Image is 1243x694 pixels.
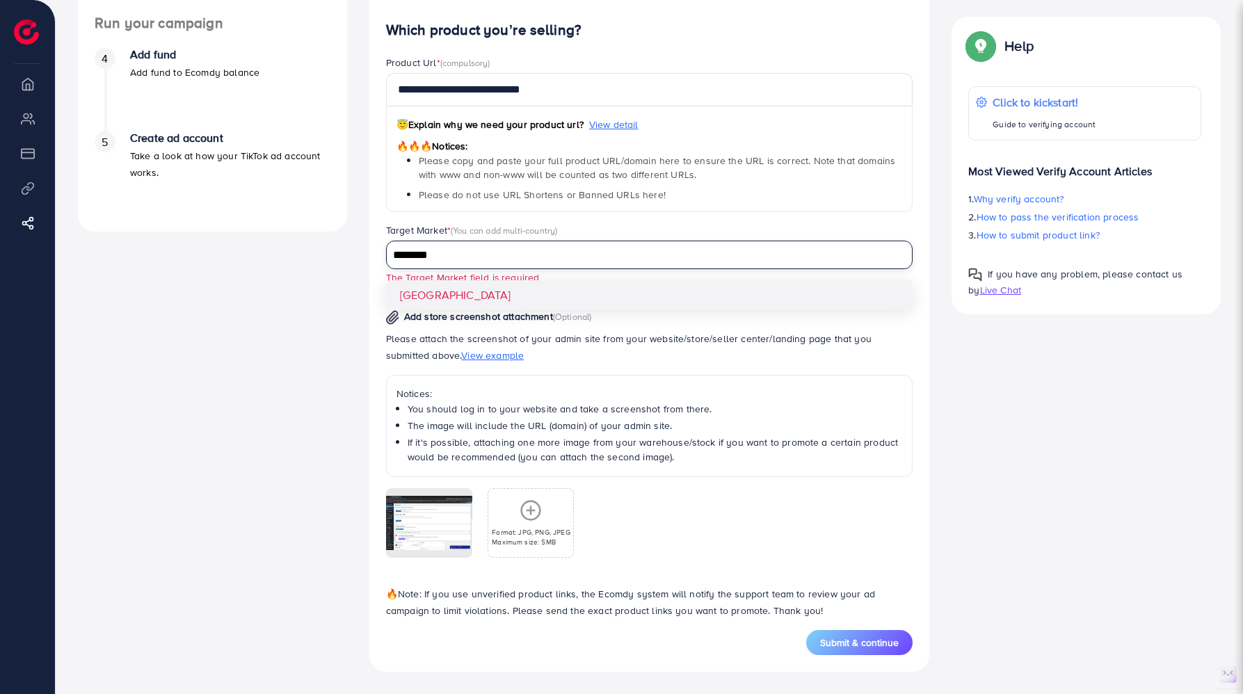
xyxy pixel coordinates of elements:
[386,241,913,269] div: Search for option
[130,147,330,181] p: Take a look at how your TikTok ad account works.
[440,56,490,69] span: (compulsory)
[386,223,558,237] label: Target Market
[993,116,1096,133] p: Guide to verifying account
[993,94,1096,111] p: Click to kickstart!
[14,19,39,45] img: logo
[968,227,1201,243] p: 3.
[386,587,398,601] span: 🔥
[386,280,913,310] li: [GEOGRAPHIC_DATA]
[78,15,347,32] h4: Run your campaign
[553,310,592,323] span: (Optional)
[461,348,524,362] span: View example
[968,191,1201,207] p: 1.
[492,527,570,537] p: Format: JPG, PNG, JPEG
[408,419,903,433] li: The image will include the URL (domain) of your admin site.
[388,245,895,266] input: Search for option
[977,210,1139,224] span: How to pass the verification process
[130,64,259,81] p: Add fund to Ecomdy balance
[968,209,1201,225] p: 2.
[396,139,468,153] span: Notices:
[386,310,399,325] img: img
[806,630,913,655] button: Submit & continue
[386,22,913,39] h4: Which product you’re selling?
[386,330,913,364] p: Please attach the screenshot of your admin site from your website/store/seller center/landing pag...
[78,131,347,215] li: Create ad account
[977,228,1100,242] span: How to submit product link?
[492,537,570,547] p: Maximum size: 5MB
[386,496,472,550] img: img uploaded
[396,118,584,131] span: Explain why we need your product url?
[419,188,666,202] span: Please do not use URL Shortens or Banned URLs here!
[386,586,913,619] p: Note: If you use unverified product links, the Ecomdy system will notify the support team to revi...
[408,435,903,464] li: If it's possible, attaching one more image from your warehouse/stock if you want to promote a cer...
[130,48,259,61] h4: Add fund
[102,51,108,67] span: 4
[974,192,1064,206] span: Why verify account?
[968,267,1182,297] span: If you have any problem, please contact us by
[386,271,540,284] small: The Target Market field is required
[980,283,1021,297] span: Live Chat
[1004,38,1034,54] p: Help
[968,152,1201,179] p: Most Viewed Verify Account Articles
[589,118,639,131] span: View detail
[419,154,895,181] span: Please copy and paste your full product URL/domain here to ensure the URL is correct. Note that d...
[451,224,557,236] span: (You can add multi-country)
[78,48,347,131] li: Add fund
[130,131,330,145] h4: Create ad account
[386,56,490,70] label: Product Url
[820,636,899,649] span: Submit & continue
[1184,631,1233,684] iframe: Chat
[396,385,903,402] p: Notices:
[396,139,432,153] span: 🔥🔥🔥
[404,309,553,323] span: Add store screenshot attachment
[396,118,408,131] span: 😇
[408,402,903,416] li: You should log in to your website and take a screenshot from there.
[968,33,993,58] img: Popup guide
[102,134,108,150] span: 5
[968,268,982,282] img: Popup guide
